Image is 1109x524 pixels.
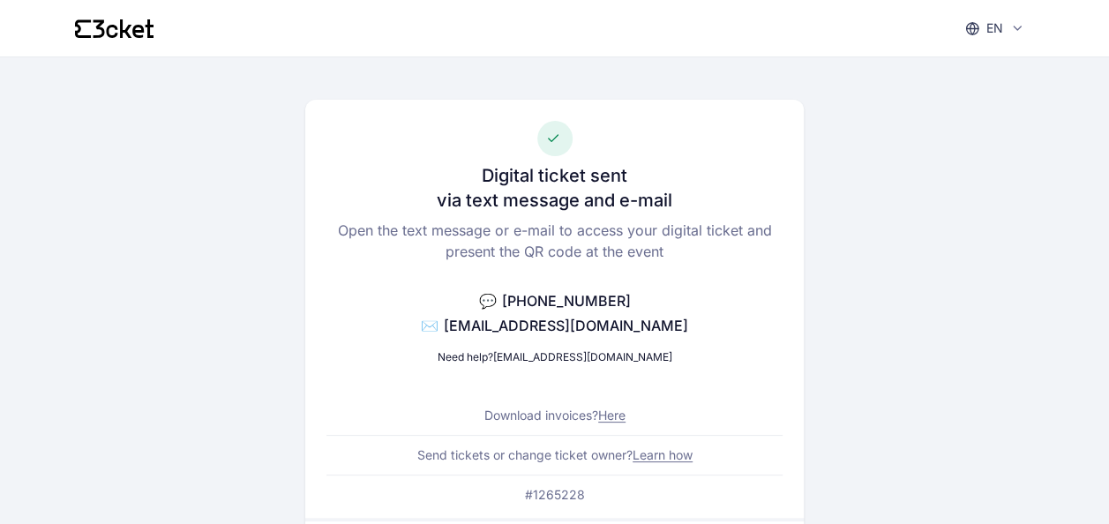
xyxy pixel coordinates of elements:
[484,407,626,424] p: Download invoices?
[633,447,693,462] a: Learn how
[598,408,626,423] a: Here
[986,19,1003,37] p: en
[493,350,672,363] a: [EMAIL_ADDRESS][DOMAIN_NAME]
[479,292,497,310] span: 💬
[482,163,627,188] h3: Digital ticket sent
[421,317,438,334] span: ✉️
[444,317,688,334] span: [EMAIL_ADDRESS][DOMAIN_NAME]
[326,220,783,262] p: Open the text message or e-mail to access your digital ticket and present the QR code at the event
[438,350,493,363] span: Need help?
[502,292,631,310] span: [PHONE_NUMBER]
[525,486,585,504] p: #1265228
[417,446,693,464] p: Send tickets or change ticket owner?
[437,188,672,213] h3: via text message and e-mail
